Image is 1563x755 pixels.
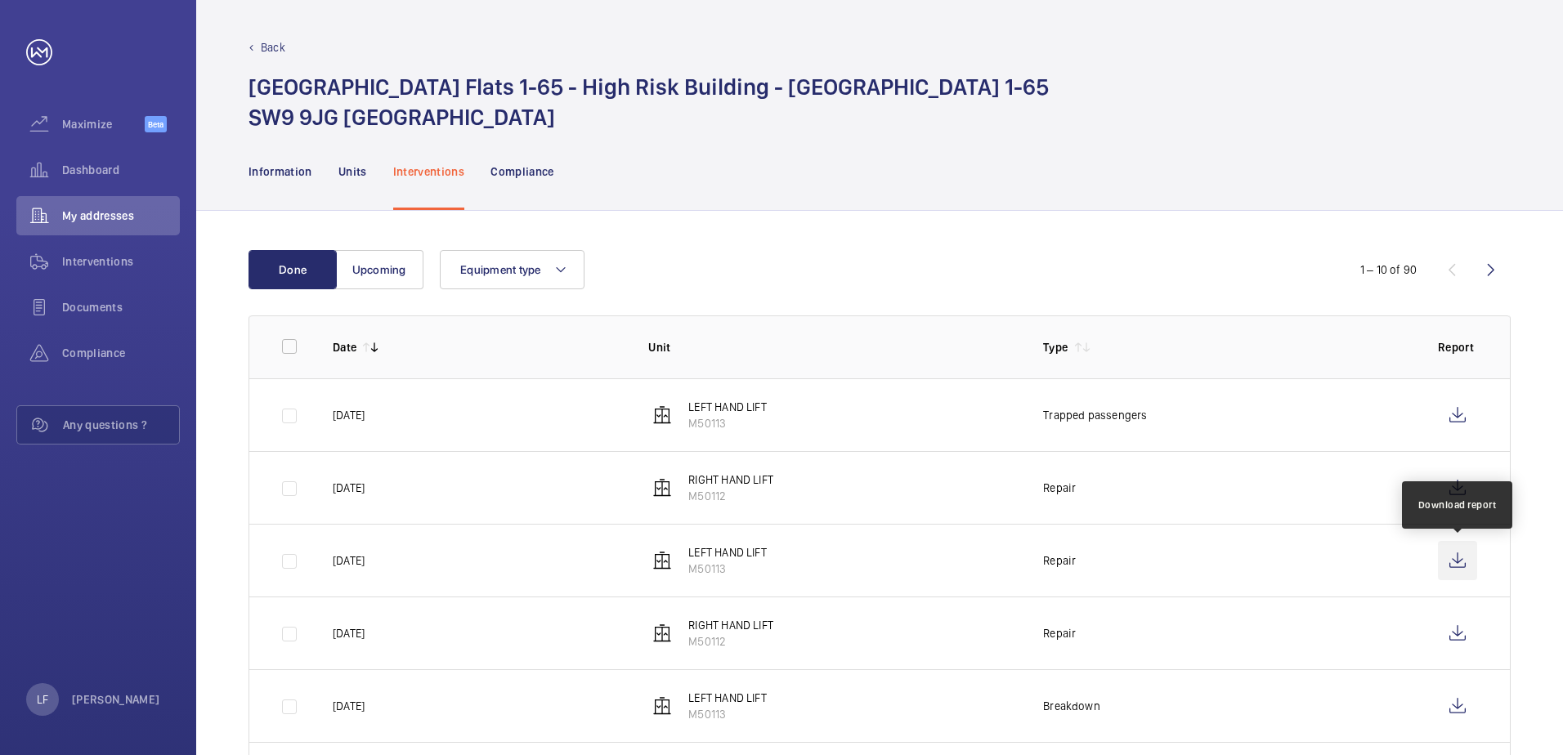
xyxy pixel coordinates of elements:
[688,415,767,431] p: M50113
[688,544,767,561] p: LEFT HAND LIFT
[62,345,180,361] span: Compliance
[1043,407,1147,423] p: Trapped passengers
[62,208,180,224] span: My addresses
[652,551,672,570] img: elevator.svg
[460,263,541,276] span: Equipment type
[333,625,365,641] p: [DATE]
[333,407,365,423] p: [DATE]
[1438,339,1477,355] p: Report
[688,633,773,650] p: M50112
[393,163,465,180] p: Interventions
[1043,625,1076,641] p: Repair
[338,163,367,180] p: Units
[62,116,145,132] span: Maximize
[249,163,312,180] p: Information
[261,39,285,56] p: Back
[62,162,180,178] span: Dashboard
[688,399,767,415] p: LEFT HAND LIFT
[1043,480,1076,496] p: Repair
[688,690,767,706] p: LEFT HAND LIFT
[440,250,584,289] button: Equipment type
[648,339,1017,355] p: Unit
[688,488,773,504] p: M50112
[1043,552,1076,569] p: Repair
[335,250,423,289] button: Upcoming
[333,698,365,714] p: [DATE]
[249,72,1049,132] h1: [GEOGRAPHIC_DATA] Flats 1-65 - High Risk Building - [GEOGRAPHIC_DATA] 1-65 SW9 9JG [GEOGRAPHIC_DATA]
[490,163,554,180] p: Compliance
[63,417,179,433] span: Any questions ?
[688,471,773,488] p: RIGHT HAND LIFT
[652,405,672,425] img: elevator.svg
[652,696,672,716] img: elevator.svg
[1043,339,1068,355] p: Type
[333,552,365,569] p: [DATE]
[62,253,180,270] span: Interventions
[688,561,767,577] p: M50113
[37,691,48,708] p: LF
[72,691,160,708] p: [PERSON_NAME]
[1043,698,1100,714] p: Breakdown
[688,706,767,722] p: M50113
[652,478,672,498] img: elevator.svg
[1360,261,1417,278] div: 1 – 10 of 90
[1418,498,1497,512] div: Download report
[333,480,365,496] p: [DATE]
[333,339,356,355] p: Date
[62,299,180,315] span: Documents
[249,250,337,289] button: Done
[145,116,167,132] span: Beta
[688,617,773,633] p: RIGHT HAND LIFT
[652,623,672,643] img: elevator.svg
